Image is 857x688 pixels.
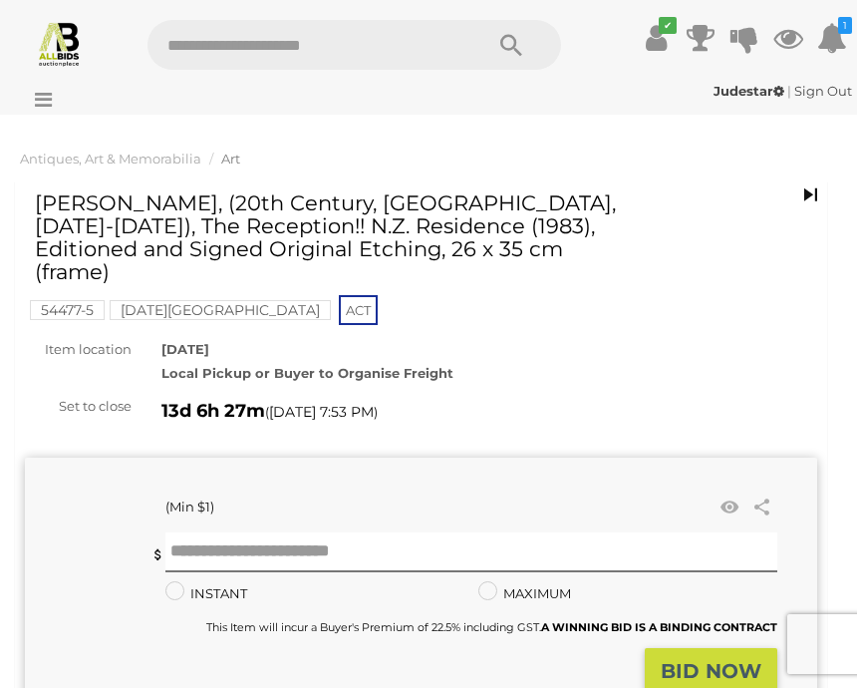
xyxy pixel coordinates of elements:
[110,300,331,320] mark: [DATE][GEOGRAPHIC_DATA]
[714,83,784,99] strong: Judestar
[161,400,265,422] strong: 13d 6h 27m
[10,338,146,361] div: Item location
[30,300,105,320] mark: 54477-5
[269,403,374,421] span: [DATE] 7:53 PM
[165,499,214,515] span: (Min $1)
[478,582,571,605] label: MAXIMUM
[10,395,146,418] div: Set to close
[714,83,787,99] a: Judestar
[110,302,331,318] a: [DATE][GEOGRAPHIC_DATA]
[787,83,791,99] span: |
[661,659,761,683] strong: BID NOW
[161,341,209,357] strong: [DATE]
[541,620,777,634] b: A WINNING BID IS A BINDING CONTRACT
[165,582,247,605] label: INSTANT
[161,365,453,381] strong: Local Pickup or Buyer to Organise Freight
[30,302,105,318] a: 54477-5
[265,404,378,420] span: ( )
[35,191,618,283] h1: [PERSON_NAME], (20th Century, [GEOGRAPHIC_DATA], [DATE]-[DATE]), The Reception!! N.Z. Residence (...
[817,20,847,56] a: 1
[794,83,852,99] a: Sign Out
[714,493,744,522] li: Watch this item
[20,151,201,167] a: Antiques, Art & Memorabilia
[339,295,378,325] span: ACT
[206,620,777,634] small: This Item will incur a Buyer's Premium of 22.5% including GST.
[838,17,852,34] i: 1
[36,20,83,67] img: Allbids.com.au
[659,17,677,34] i: ✔
[642,20,672,56] a: ✔
[221,151,240,167] a: Art
[461,20,561,70] button: Search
